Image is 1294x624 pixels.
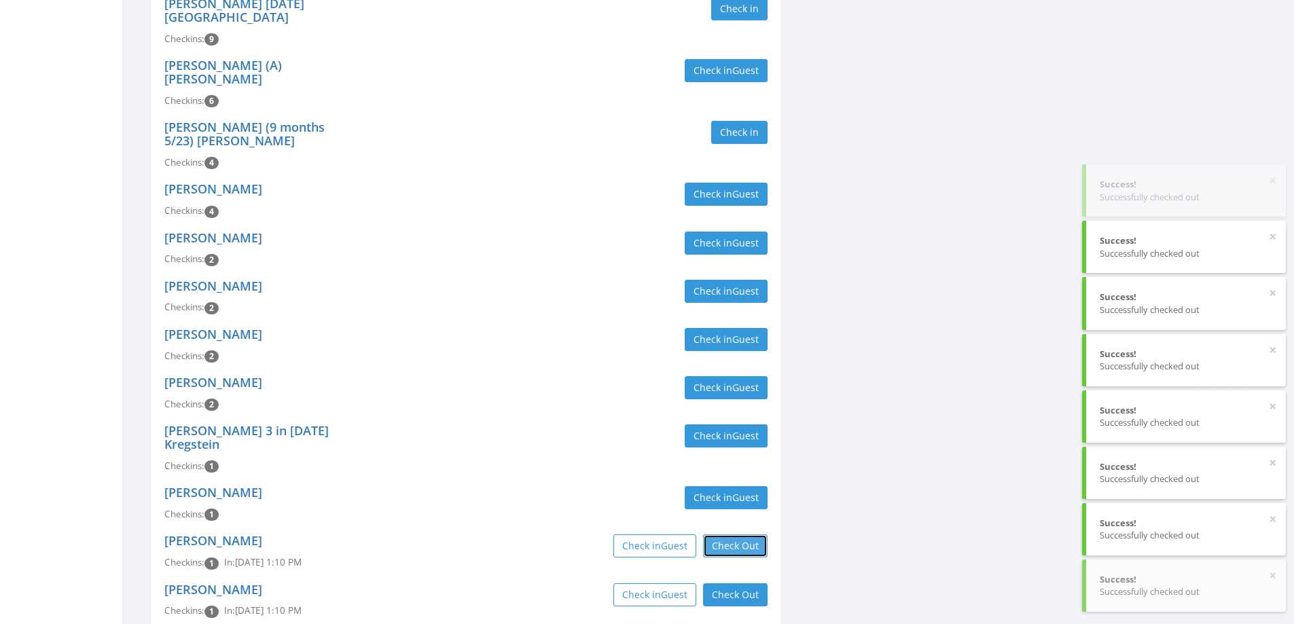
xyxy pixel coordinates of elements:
[164,253,204,265] span: Checkins:
[703,534,768,557] button: Check Out
[1269,174,1276,187] button: ×
[204,509,219,521] span: Checkin count
[164,422,329,452] a: [PERSON_NAME] 3 in [DATE] Kregstein
[164,33,204,45] span: Checkins:
[732,236,759,249] span: Guest
[1269,400,1276,414] button: ×
[1100,573,1272,586] div: Success!
[1269,513,1276,526] button: ×
[1100,517,1272,530] div: Success!
[1269,569,1276,583] button: ×
[613,583,696,606] button: Check inGuest
[661,588,687,601] span: Guest
[1100,304,1272,316] div: Successfully checked out
[685,183,768,206] button: Check inGuest
[164,230,262,246] a: [PERSON_NAME]
[1100,178,1272,191] div: Success!
[224,556,302,568] span: In: [DATE] 1:10 PM
[164,57,282,87] a: [PERSON_NAME] (A) [PERSON_NAME]
[1100,529,1272,542] div: Successfully checked out
[1269,230,1276,244] button: ×
[1100,291,1272,304] div: Success!
[732,491,759,504] span: Guest
[204,157,219,169] span: Checkin count
[685,486,768,509] button: Check inGuest
[685,328,768,351] button: Check inGuest
[204,460,219,473] span: Checkin count
[204,254,219,266] span: Checkin count
[204,350,219,363] span: Checkin count
[703,583,768,606] button: Check Out
[711,121,768,144] button: Check in
[685,232,768,255] button: Check inGuest
[224,604,302,617] span: In: [DATE] 1:10 PM
[1100,191,1272,204] div: Successfully checked out
[732,333,759,346] span: Guest
[732,429,759,442] span: Guest
[685,376,768,399] button: Check inGuest
[1100,585,1272,598] div: Successfully checked out
[204,606,219,618] span: Checkin count
[685,59,768,82] button: Check inGuest
[164,398,204,410] span: Checkins:
[164,94,204,107] span: Checkins:
[164,532,262,549] a: [PERSON_NAME]
[732,64,759,77] span: Guest
[164,460,204,472] span: Checkins:
[1100,416,1272,429] div: Successfully checked out
[661,539,687,552] span: Guest
[164,119,325,149] a: [PERSON_NAME] (9 months 5/23) [PERSON_NAME]
[204,557,219,570] span: Checkin count
[164,484,262,500] a: [PERSON_NAME]
[164,181,262,197] a: [PERSON_NAME]
[1269,343,1276,356] button: ×
[685,424,768,447] button: Check inGuest
[164,374,262,390] a: [PERSON_NAME]
[204,95,219,107] span: Checkin count
[164,156,204,168] span: Checkins:
[1100,234,1272,247] div: Success!
[164,326,262,342] a: [PERSON_NAME]
[1100,347,1272,360] div: Success!
[1100,460,1272,473] div: Success!
[1269,287,1276,300] button: ×
[164,301,204,313] span: Checkins:
[204,302,219,314] span: Checkin count
[732,187,759,200] span: Guest
[204,33,219,45] span: Checkin count
[1100,473,1272,485] div: Successfully checked out
[613,534,696,557] button: Check inGuest
[204,399,219,411] span: Checkin count
[164,556,204,568] span: Checkins:
[685,280,768,303] button: Check inGuest
[1100,247,1272,260] div: Successfully checked out
[164,350,204,362] span: Checkins:
[732,285,759,297] span: Guest
[164,581,262,598] a: [PERSON_NAME]
[164,204,204,217] span: Checkins:
[1100,404,1272,417] div: Success!
[204,206,219,218] span: Checkin count
[164,278,262,294] a: [PERSON_NAME]
[1100,360,1272,373] div: Successfully checked out
[164,604,204,617] span: Checkins:
[732,381,759,394] span: Guest
[1269,456,1276,470] button: ×
[164,508,204,520] span: Checkins:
